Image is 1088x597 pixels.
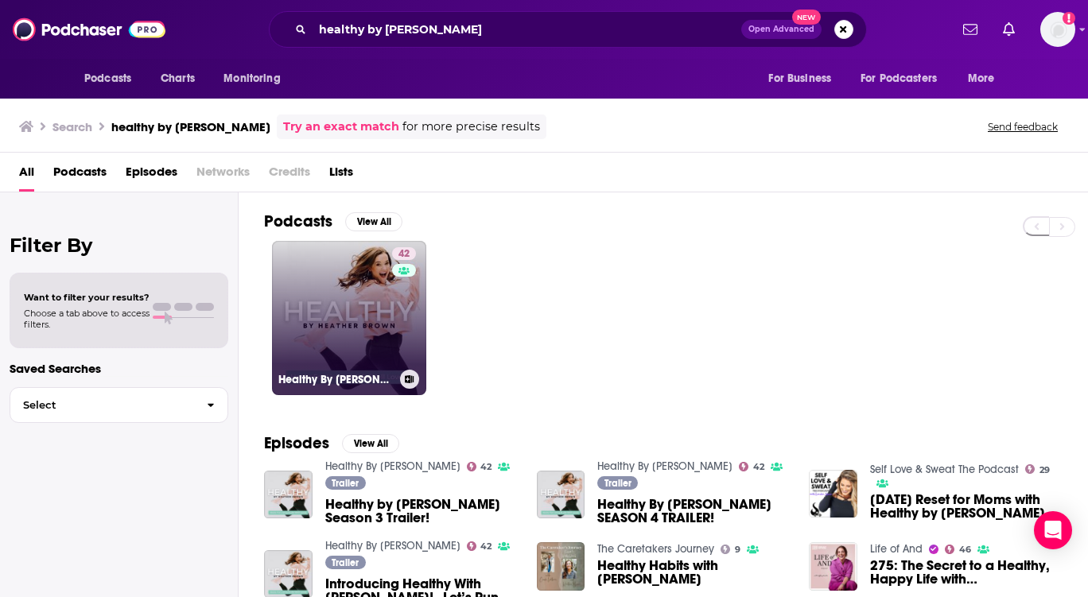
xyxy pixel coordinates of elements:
a: Podcasts [53,159,107,192]
a: Healthy By Heather Brown SEASON 4 TRAILER! [597,498,790,525]
span: Healthy By [PERSON_NAME] SEASON 4 TRAILER! [597,498,790,525]
span: 42 [398,246,410,262]
svg: Add a profile image [1063,12,1075,25]
a: The Caretakers Journey [597,542,714,556]
button: Open AdvancedNew [741,20,822,39]
a: Healthy by Heather Brown Season 3 Trailer! [325,498,518,525]
span: Podcasts [84,68,131,90]
div: Open Intercom Messenger [1034,511,1072,549]
h3: Search [52,119,92,134]
button: open menu [73,64,152,94]
a: Lists [329,159,353,192]
span: Trailer [332,558,359,568]
h3: healthy by [PERSON_NAME] [111,119,270,134]
p: Saved Searches [10,361,228,376]
span: 42 [480,543,492,550]
div: Search podcasts, credits, & more... [269,11,867,48]
span: Monitoring [223,68,280,90]
a: Self Love & Sweat The Podcast [870,463,1019,476]
a: Episodes [126,159,177,192]
button: open menu [957,64,1015,94]
a: 275: The Secret to a Healthy, Happy Life with Heather Brown [870,559,1063,586]
h2: Episodes [264,433,329,453]
span: More [968,68,995,90]
button: open menu [212,64,301,94]
a: 42 [392,247,416,260]
a: Try an exact match [283,118,399,136]
a: Sunday Reset for Moms with Healthy by Heather Brown [870,493,1063,520]
span: Networks [196,159,250,192]
img: Healthy By Heather Brown SEASON 4 TRAILER! [537,471,585,519]
span: Trailer [332,479,359,488]
button: open menu [757,64,851,94]
a: EpisodesView All [264,433,399,453]
h2: Podcasts [264,211,332,231]
span: Trailer [604,479,631,488]
img: Healthy Habits with Heather Brown [537,542,585,591]
span: 275: The Secret to a Healthy, Happy Life with [PERSON_NAME] [870,559,1063,586]
a: 42 [467,462,492,471]
span: For Business [768,68,831,90]
a: Show notifications dropdown [957,16,984,43]
a: 9 [721,545,740,554]
span: [DATE] Reset for Moms with Healthy by [PERSON_NAME] [870,493,1063,520]
img: User Profile [1040,12,1075,47]
span: 46 [959,546,971,553]
span: 9 [735,546,740,553]
button: Select [10,387,228,423]
a: 42 [467,541,492,551]
a: All [19,159,34,192]
span: 42 [480,463,492,471]
img: Podchaser - Follow, Share and Rate Podcasts [13,14,165,45]
a: 42 [739,462,764,471]
img: Sunday Reset for Moms with Healthy by Heather Brown [809,470,857,518]
button: Send feedback [983,120,1063,134]
a: Healthy By Heather Brown [325,539,460,552]
span: 29 [1039,467,1050,474]
a: Healthy Habits with Heather Brown [597,559,790,586]
span: Healthy Habits with [PERSON_NAME] [597,559,790,586]
a: 29 [1025,464,1050,474]
span: for more precise results [402,118,540,136]
img: 275: The Secret to a Healthy, Happy Life with Heather Brown [809,542,857,591]
img: Healthy by Heather Brown Season 3 Trailer! [264,471,313,519]
span: Healthy by [PERSON_NAME] Season 3 Trailer! [325,498,518,525]
button: View All [345,212,402,231]
h2: Filter By [10,234,228,257]
button: open menu [850,64,960,94]
span: Open Advanced [748,25,814,33]
span: New [792,10,821,25]
a: PodcastsView All [264,211,402,231]
span: Select [10,400,194,410]
button: Show profile menu [1040,12,1075,47]
span: For Podcasters [861,68,937,90]
h3: Healthy By [PERSON_NAME] [278,373,394,386]
a: 42Healthy By [PERSON_NAME] [272,241,426,395]
a: Healthy By Heather Brown [597,459,732,473]
span: Choose a tab above to access filters. [24,308,150,330]
a: Life of And [870,542,923,556]
a: Healthy By Heather Brown [325,459,460,473]
span: Logged in as Andrea1206 [1040,12,1075,47]
span: Want to filter your results? [24,292,150,303]
span: Charts [161,68,195,90]
span: Credits [269,159,310,192]
span: 42 [753,463,764,471]
a: 46 [945,545,971,554]
a: Charts [150,64,204,94]
a: Show notifications dropdown [997,16,1021,43]
button: View All [342,434,399,453]
input: Search podcasts, credits, & more... [313,17,741,42]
